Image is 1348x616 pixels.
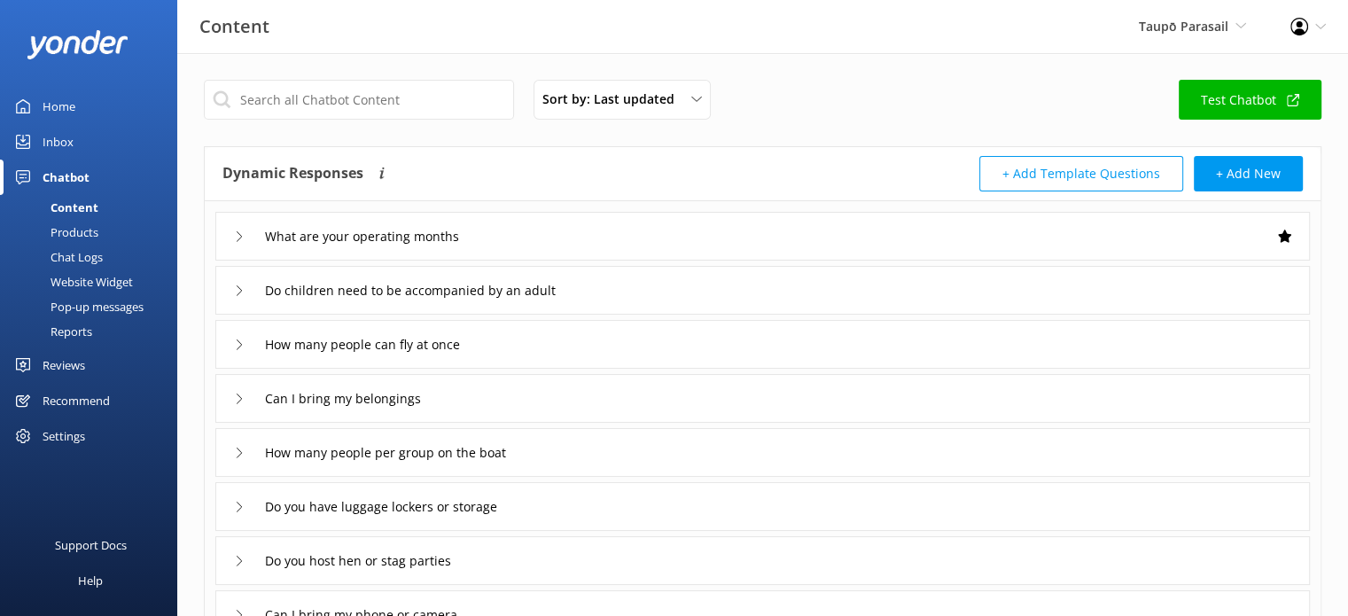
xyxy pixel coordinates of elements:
[204,80,514,120] input: Search all Chatbot Content
[542,90,685,109] span: Sort by: Last updated
[43,383,110,418] div: Recommend
[11,220,177,245] a: Products
[55,527,127,563] div: Support Docs
[11,319,177,344] a: Reports
[1179,80,1321,120] a: Test Chatbot
[11,319,92,344] div: Reports
[27,30,129,59] img: yonder-white-logo.png
[43,418,85,454] div: Settings
[11,195,98,220] div: Content
[11,294,177,319] a: Pop-up messages
[11,245,177,269] a: Chat Logs
[199,12,269,41] h3: Content
[78,563,103,598] div: Help
[222,156,363,191] h4: Dynamic Responses
[43,347,85,383] div: Reviews
[11,195,177,220] a: Content
[11,220,98,245] div: Products
[43,89,75,124] div: Home
[979,156,1183,191] button: + Add Template Questions
[1139,18,1228,35] span: Taupō Parasail
[11,294,144,319] div: Pop-up messages
[11,269,133,294] div: Website Widget
[11,245,103,269] div: Chat Logs
[43,160,90,195] div: Chatbot
[43,124,74,160] div: Inbox
[1194,156,1303,191] button: + Add New
[11,269,177,294] a: Website Widget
